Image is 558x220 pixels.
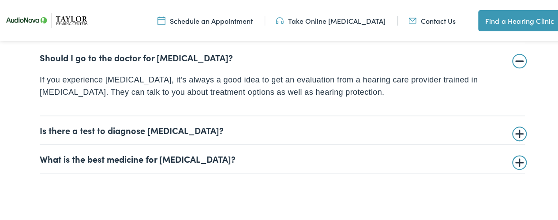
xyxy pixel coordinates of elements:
[276,15,284,24] img: utility icon
[157,15,253,24] a: Schedule an Appointment
[40,152,525,163] summary: What is the best medicine for [MEDICAL_DATA]?
[276,15,386,24] a: Take Online [MEDICAL_DATA]
[40,51,525,61] summary: Should I go to the doctor for [MEDICAL_DATA]?
[408,15,416,24] img: utility icon
[40,123,525,134] summary: Is there a test to diagnose [MEDICAL_DATA]?
[40,74,478,96] span: If you experience [MEDICAL_DATA], it’s always a good idea to get an evaluation from a hearing car...
[157,15,165,24] img: utility icon
[408,15,456,24] a: Contact Us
